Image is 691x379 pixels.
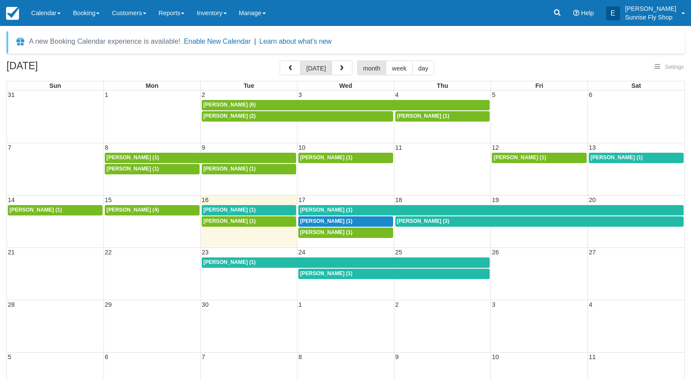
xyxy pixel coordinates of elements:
[625,4,676,13] p: [PERSON_NAME]
[104,144,109,151] span: 8
[588,91,593,98] span: 6
[202,100,490,110] a: [PERSON_NAME] (6)
[394,196,403,203] span: 18
[7,91,16,98] span: 31
[107,154,159,161] span: [PERSON_NAME] (1)
[202,164,297,174] a: [PERSON_NAME] (1)
[394,249,403,256] span: 25
[297,249,306,256] span: 24
[589,153,684,163] a: [PERSON_NAME] (1)
[300,270,352,276] span: [PERSON_NAME] (1)
[300,61,332,75] button: [DATE]
[395,216,684,227] a: [PERSON_NAME] (3)
[298,269,490,279] a: [PERSON_NAME] (1)
[394,301,400,308] span: 2
[259,38,332,45] a: Learn about what's new
[104,249,113,256] span: 22
[625,13,676,22] p: Sunrise Fly Shop
[300,218,352,224] span: [PERSON_NAME] (1)
[588,353,597,360] span: 11
[105,164,200,174] a: [PERSON_NAME] (1)
[606,6,620,20] div: E
[491,249,500,256] span: 26
[298,228,393,238] a: [PERSON_NAME] (1)
[203,218,256,224] span: [PERSON_NAME] (1)
[581,10,594,16] span: Help
[201,91,206,98] span: 2
[297,144,306,151] span: 10
[203,259,256,265] span: [PERSON_NAME] (1)
[105,153,296,163] a: [PERSON_NAME] (1)
[339,82,352,89] span: Wed
[300,207,352,213] span: [PERSON_NAME] (1)
[7,144,12,151] span: 7
[491,196,500,203] span: 19
[203,207,256,213] span: [PERSON_NAME] (1)
[104,196,113,203] span: 15
[386,61,413,75] button: week
[104,91,109,98] span: 1
[394,144,403,151] span: 11
[203,113,256,119] span: [PERSON_NAME] (2)
[491,91,496,98] span: 5
[203,166,256,172] span: [PERSON_NAME] (1)
[397,113,449,119] span: [PERSON_NAME] (1)
[300,154,352,161] span: [PERSON_NAME] (1)
[535,82,543,89] span: Fri
[588,196,597,203] span: 20
[146,82,159,89] span: Mon
[107,166,159,172] span: [PERSON_NAME] (1)
[573,10,579,16] i: Help
[298,205,684,215] a: [PERSON_NAME] (1)
[394,353,400,360] span: 9
[201,249,210,256] span: 23
[203,102,256,108] span: [PERSON_NAME] (6)
[104,301,113,308] span: 29
[397,218,449,224] span: [PERSON_NAME] (3)
[7,249,16,256] span: 21
[201,196,210,203] span: 16
[665,64,684,70] span: Settings
[588,301,593,308] span: 4
[297,301,303,308] span: 1
[298,216,393,227] a: [PERSON_NAME] (1)
[357,61,387,75] button: month
[244,82,255,89] span: Tue
[491,353,500,360] span: 10
[7,196,16,203] span: 14
[394,91,400,98] span: 4
[492,153,587,163] a: [PERSON_NAME] (1)
[6,61,116,77] h2: [DATE]
[297,353,303,360] span: 8
[631,82,641,89] span: Sat
[49,82,61,89] span: Sun
[7,301,16,308] span: 28
[412,61,434,75] button: day
[395,111,490,122] a: [PERSON_NAME] (1)
[29,36,181,47] div: A new Booking Calendar experience is available!
[202,111,393,122] a: [PERSON_NAME] (2)
[7,353,12,360] span: 5
[494,154,546,161] span: [PERSON_NAME] (1)
[297,91,303,98] span: 3
[201,144,206,151] span: 9
[201,301,210,308] span: 30
[105,205,200,215] a: [PERSON_NAME] (4)
[297,196,306,203] span: 17
[104,353,109,360] span: 6
[491,301,496,308] span: 3
[6,7,19,20] img: checkfront-main-nav-mini-logo.png
[184,37,251,46] button: Enable New Calendar
[588,249,597,256] span: 27
[588,144,597,151] span: 13
[300,229,352,235] span: [PERSON_NAME] (1)
[201,353,206,360] span: 7
[437,82,448,89] span: Thu
[491,144,500,151] span: 12
[8,205,103,215] a: [PERSON_NAME] (1)
[298,153,393,163] a: [PERSON_NAME] (1)
[202,257,490,268] a: [PERSON_NAME] (1)
[10,207,62,213] span: [PERSON_NAME] (1)
[202,216,297,227] a: [PERSON_NAME] (1)
[107,207,159,213] span: [PERSON_NAME] (4)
